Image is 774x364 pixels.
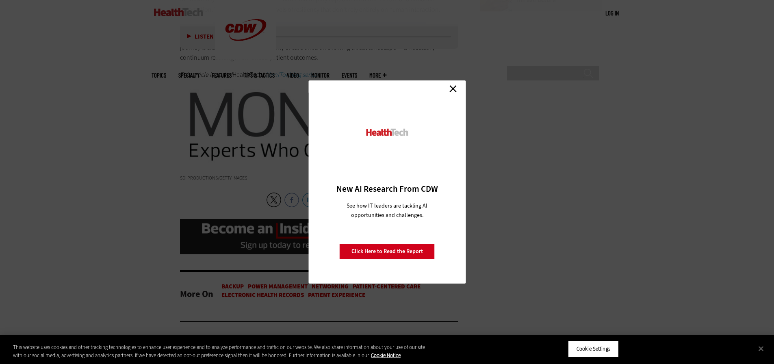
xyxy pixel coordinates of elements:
div: This website uses cookies and other tracking technologies to enhance user experience and to analy... [13,343,426,359]
h3: New AI Research From CDW [323,183,451,195]
button: Close [752,340,770,357]
a: Close [447,82,459,95]
a: More information about your privacy [371,352,401,359]
p: See how IT leaders are tackling AI opportunities and challenges. [337,201,437,220]
a: Click Here to Read the Report [340,244,435,259]
img: HealthTech_0.png [365,128,409,136]
button: Cookie Settings [568,340,619,357]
